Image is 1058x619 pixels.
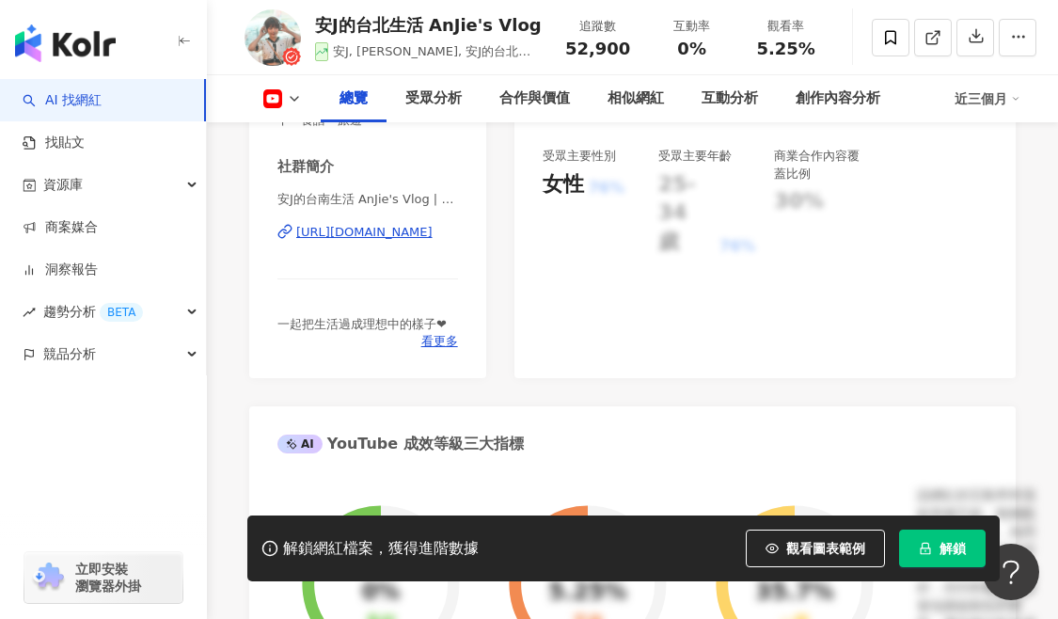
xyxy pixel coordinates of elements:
[774,148,871,182] div: 商業合作內容覆蓋比例
[333,44,530,77] span: 安J, [PERSON_NAME], 安J的台北生活, [PERSON_NAME] Vlog
[756,40,814,58] span: 5.25%
[702,87,758,110] div: 互動分析
[746,530,885,567] button: 觀看圖表範例
[23,134,85,152] a: 找貼文
[296,224,433,241] div: [URL][DOMAIN_NAME]
[608,87,664,110] div: 相似網紅
[340,87,368,110] div: 總覽
[796,87,880,110] div: 創作內容分析
[940,541,966,556] span: 解鎖
[277,157,334,177] div: 社群簡介
[245,9,301,66] img: KOL Avatar
[315,13,542,37] div: 安J的台北生活 AnJie's Vlog
[562,17,634,36] div: 追蹤數
[277,434,524,454] div: YouTube 成效等級三大指標
[75,561,141,595] span: 立即安裝 瀏覽器外掛
[565,39,630,58] span: 52,900
[677,40,706,58] span: 0%
[755,579,833,606] div: 35.7%
[955,84,1020,114] div: 近三個月
[421,333,458,350] span: 看更多
[43,333,96,375] span: 競品分析
[543,148,616,165] div: 受眾主要性別
[30,563,67,593] img: chrome extension
[100,303,143,322] div: BETA
[43,164,83,206] span: 資源庫
[499,87,570,110] div: 合作與價值
[277,191,458,208] span: 安J的台南生活 AnJie's Vlog | @anjievlog | UC3S9JWiJje-g49FRIsKBDqg
[43,291,143,333] span: 趨勢分析
[24,552,182,603] a: chrome extension立即安裝 瀏覽器外掛
[899,530,986,567] button: 解鎖
[23,306,36,319] span: rise
[656,17,728,36] div: 互動率
[543,170,584,199] div: 女性
[750,17,822,36] div: 觀看率
[277,435,323,453] div: AI
[23,218,98,237] a: 商案媒合
[283,539,479,559] div: 解鎖網紅檔案，獲得進階數據
[23,91,102,110] a: searchAI 找網紅
[405,87,462,110] div: 受眾分析
[658,148,732,165] div: 受眾主要年齡
[786,541,865,556] span: 觀看圖表範例
[277,224,458,241] a: [URL][DOMAIN_NAME]
[362,579,401,606] div: 0%
[15,24,116,62] img: logo
[548,579,626,606] div: 5.25%
[23,261,98,279] a: 洞察報告
[277,317,447,331] span: 一起把生活過成理想中的樣子❤
[919,542,932,555] span: lock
